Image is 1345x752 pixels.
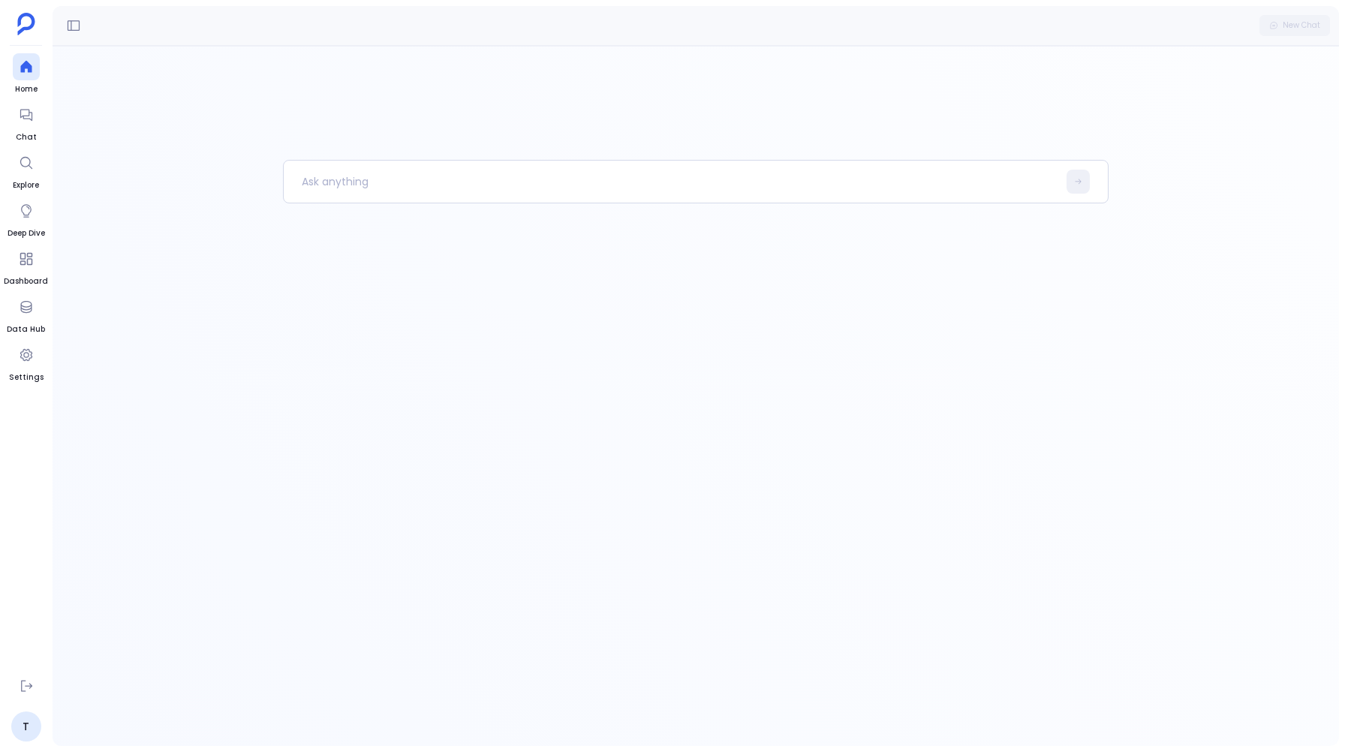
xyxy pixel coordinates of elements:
span: Explore [13,179,40,191]
span: Home [13,83,40,95]
a: Home [13,53,40,95]
a: Settings [9,341,44,384]
a: Explore [13,149,40,191]
span: Deep Dive [8,227,45,239]
a: Chat [13,101,40,143]
span: Settings [9,371,44,384]
a: Data Hub [7,293,45,335]
a: Deep Dive [8,197,45,239]
span: Data Hub [7,323,45,335]
a: Dashboard [4,245,48,287]
span: Chat [13,131,40,143]
img: petavue logo [17,13,35,35]
a: T [11,711,41,741]
span: Dashboard [4,275,48,287]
